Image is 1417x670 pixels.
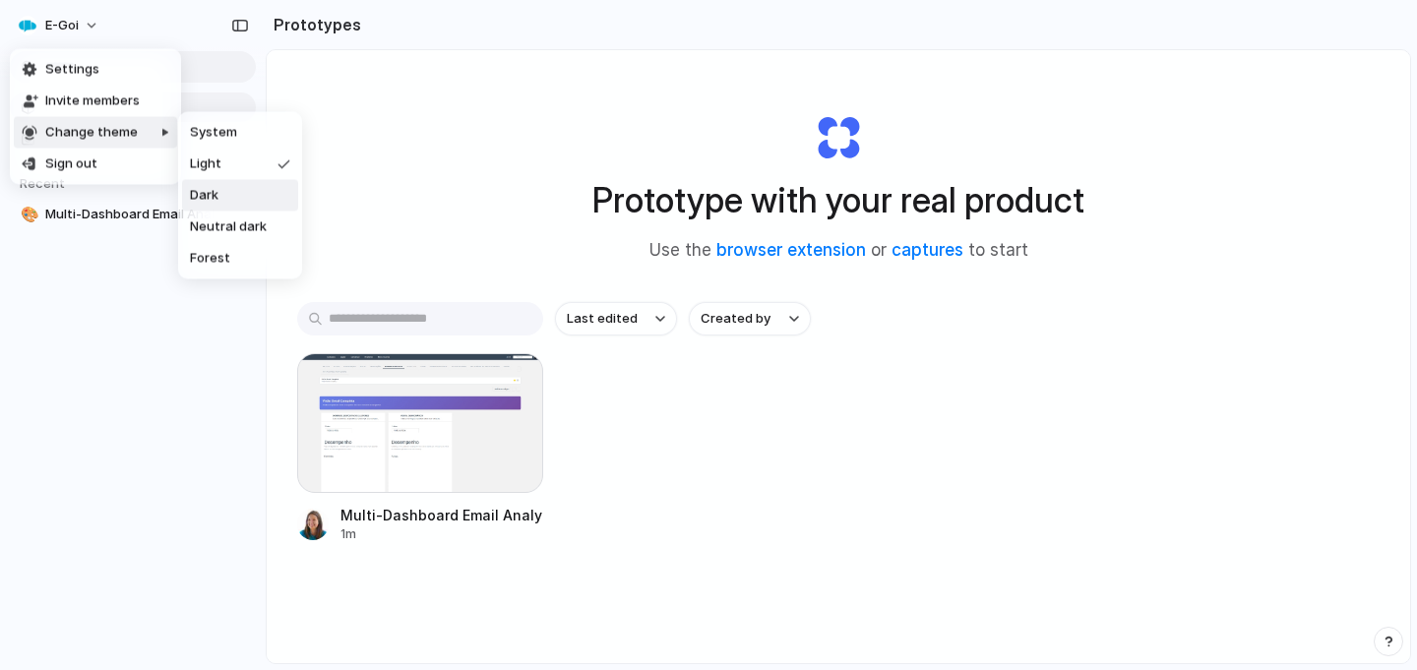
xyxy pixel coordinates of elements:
[45,60,99,80] span: Settings
[45,123,138,143] span: Change theme
[190,123,237,143] span: System
[45,91,140,111] span: Invite members
[190,217,267,237] span: Neutral dark
[45,154,97,174] span: Sign out
[190,154,221,174] span: Light
[190,249,230,269] span: Forest
[190,186,218,206] span: Dark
